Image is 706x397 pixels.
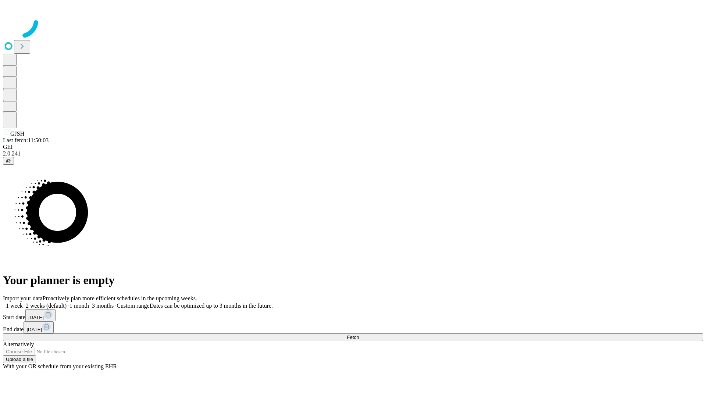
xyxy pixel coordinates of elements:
[43,295,197,301] span: Proactively plan more efficient schedules in the upcoming weeks.
[3,137,49,143] span: Last fetch: 11:50:03
[26,327,42,332] span: [DATE]
[3,150,703,157] div: 2.0.241
[6,303,23,309] span: 1 week
[3,355,36,363] button: Upload a file
[25,309,56,321] button: [DATE]
[3,309,703,321] div: Start date
[3,341,34,347] span: Alternatively
[24,321,54,333] button: [DATE]
[3,144,703,150] div: GEI
[69,303,89,309] span: 1 month
[3,321,703,333] div: End date
[150,303,273,309] span: Dates can be optimized up to 3 months in the future.
[3,157,14,165] button: @
[10,130,24,137] span: GJSH
[26,303,67,309] span: 2 weeks (default)
[3,273,703,287] h1: Your planner is empty
[347,335,359,340] span: Fetch
[6,158,11,164] span: @
[3,295,43,301] span: Import your data
[117,303,149,309] span: Custom range
[3,363,117,369] span: With your OR schedule from your existing EHR
[28,315,44,320] span: [DATE]
[92,303,114,309] span: 3 months
[3,333,703,341] button: Fetch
